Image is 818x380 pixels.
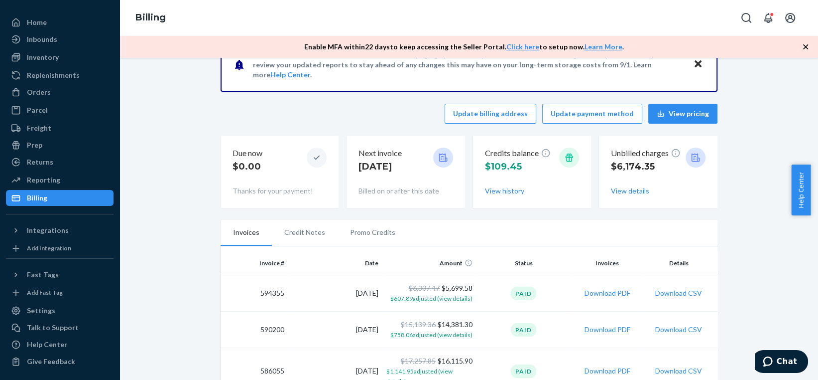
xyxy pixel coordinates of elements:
[511,365,536,378] div: Paid
[27,87,51,97] div: Orders
[382,312,476,348] td: $14,381.30
[27,123,51,133] div: Freight
[304,42,624,52] p: Enable MFA within 22 days to keep accessing the Seller Portal. to setup now. .
[233,148,262,159] p: Due now
[758,8,778,28] button: Open notifications
[401,320,436,329] span: $15,139.36
[6,120,114,136] a: Freight
[253,50,684,80] p: We're excited to announce an enhanced inventory aging system that provides more accurate insights...
[27,17,47,27] div: Home
[27,244,71,252] div: Add Integration
[390,295,472,302] span: $607.89 adjusted (view details)
[6,354,114,370] button: Give Feedback
[736,8,756,28] button: Open Search Box
[6,320,114,336] button: Talk to Support
[791,165,811,215] button: Help Center
[382,275,476,312] td: $5,699.58
[485,161,522,172] span: $109.45
[6,242,114,254] a: Add Integration
[358,148,402,159] p: Next invoice
[390,293,472,303] button: $607.89adjusted (view details)
[6,49,114,65] a: Inventory
[409,284,440,292] span: $6,307.47
[390,330,472,340] button: $758.06adjusted (view details)
[6,14,114,30] a: Home
[476,251,571,275] th: Status
[27,140,42,150] div: Prep
[780,8,800,28] button: Open account menu
[511,323,536,337] div: Paid
[542,104,642,124] button: Update payment method
[27,52,59,62] div: Inventory
[692,57,704,72] button: Close
[611,148,681,159] p: Unbilled charges
[655,325,702,335] button: Download CSV
[6,267,114,283] button: Fast Tags
[584,325,630,335] button: Download PDF
[27,105,48,115] div: Parcel
[27,340,67,350] div: Help Center
[382,251,476,275] th: Amount
[288,312,382,348] td: [DATE]
[390,331,472,339] span: $758.06 adjusted (view details)
[221,312,289,348] td: 590200
[6,31,114,47] a: Inbounds
[584,42,622,51] a: Learn More
[272,220,338,245] li: Credit Notes
[644,251,717,275] th: Details
[571,251,644,275] th: Invoices
[485,148,551,159] p: Credits balance
[6,154,114,170] a: Returns
[27,70,80,80] div: Replenishments
[27,288,63,297] div: Add Fast Tag
[135,12,166,23] a: Billing
[27,34,57,44] div: Inbounds
[511,287,536,300] div: Paid
[506,42,539,51] a: Click here
[27,193,47,203] div: Billing
[27,306,55,316] div: Settings
[445,104,536,124] button: Update billing address
[401,357,436,365] span: $17,257.85
[27,323,79,333] div: Talk to Support
[338,220,408,245] li: Promo Credits
[288,251,382,275] th: Date
[221,275,289,312] td: 594355
[27,225,69,235] div: Integrations
[755,350,808,375] iframe: Opens a widget where you can chat to one of our agents
[648,104,717,124] button: View pricing
[655,288,702,298] button: Download CSV
[233,186,327,196] p: Thanks for your payment!
[358,160,402,173] p: [DATE]
[221,251,289,275] th: Invoice #
[6,102,114,118] a: Parcel
[127,3,174,32] ol: breadcrumbs
[6,137,114,153] a: Prep
[358,186,453,196] p: Billed on or after this date
[584,288,630,298] button: Download PDF
[655,366,702,376] button: Download CSV
[6,190,114,206] a: Billing
[6,222,114,238] button: Integrations
[27,357,75,367] div: Give Feedback
[270,70,310,79] a: Help Center
[485,186,524,196] button: View history
[6,337,114,353] a: Help Center
[611,160,681,173] p: $6,174.35
[6,287,114,299] a: Add Fast Tag
[27,175,60,185] div: Reporting
[6,84,114,100] a: Orders
[27,157,53,167] div: Returns
[584,366,630,376] button: Download PDF
[6,67,114,83] a: Replenishments
[221,220,272,246] li: Invoices
[6,303,114,319] a: Settings
[288,275,382,312] td: [DATE]
[611,186,649,196] button: View details
[6,172,114,188] a: Reporting
[27,270,59,280] div: Fast Tags
[233,160,262,173] p: $0.00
